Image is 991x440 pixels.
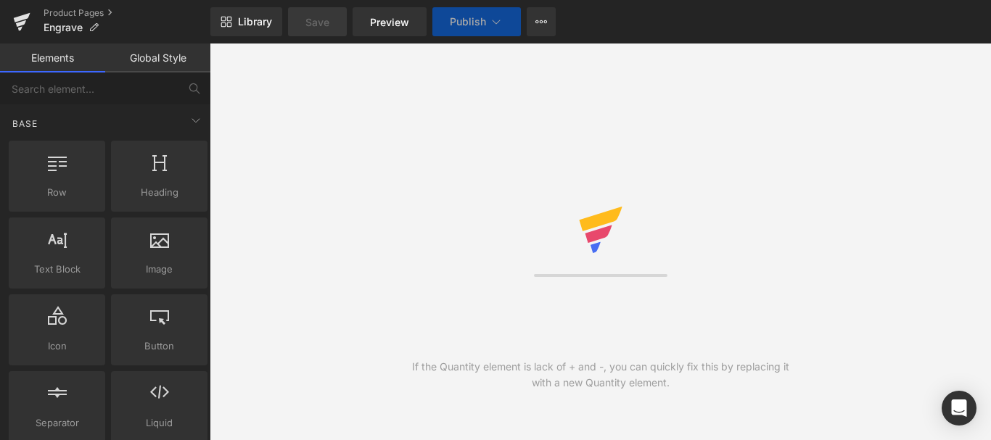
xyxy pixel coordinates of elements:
[44,22,83,33] span: Engrave
[405,359,796,391] div: If the Quantity element is lack of + and -, you can quickly fix this by replacing it with a new Q...
[13,185,101,200] span: Row
[210,7,282,36] a: New Library
[115,262,203,277] span: Image
[942,391,976,426] div: Open Intercom Messenger
[370,14,409,30] span: Preview
[450,16,486,28] span: Publish
[305,14,329,30] span: Save
[527,7,556,36] button: More
[44,7,210,19] a: Product Pages
[13,339,101,354] span: Icon
[115,415,203,431] span: Liquid
[432,7,521,36] button: Publish
[238,15,272,28] span: Library
[115,339,203,354] span: Button
[353,7,427,36] a: Preview
[115,185,203,200] span: Heading
[13,262,101,277] span: Text Block
[13,415,101,431] span: Separator
[11,117,39,130] span: Base
[105,43,210,72] a: Global Style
